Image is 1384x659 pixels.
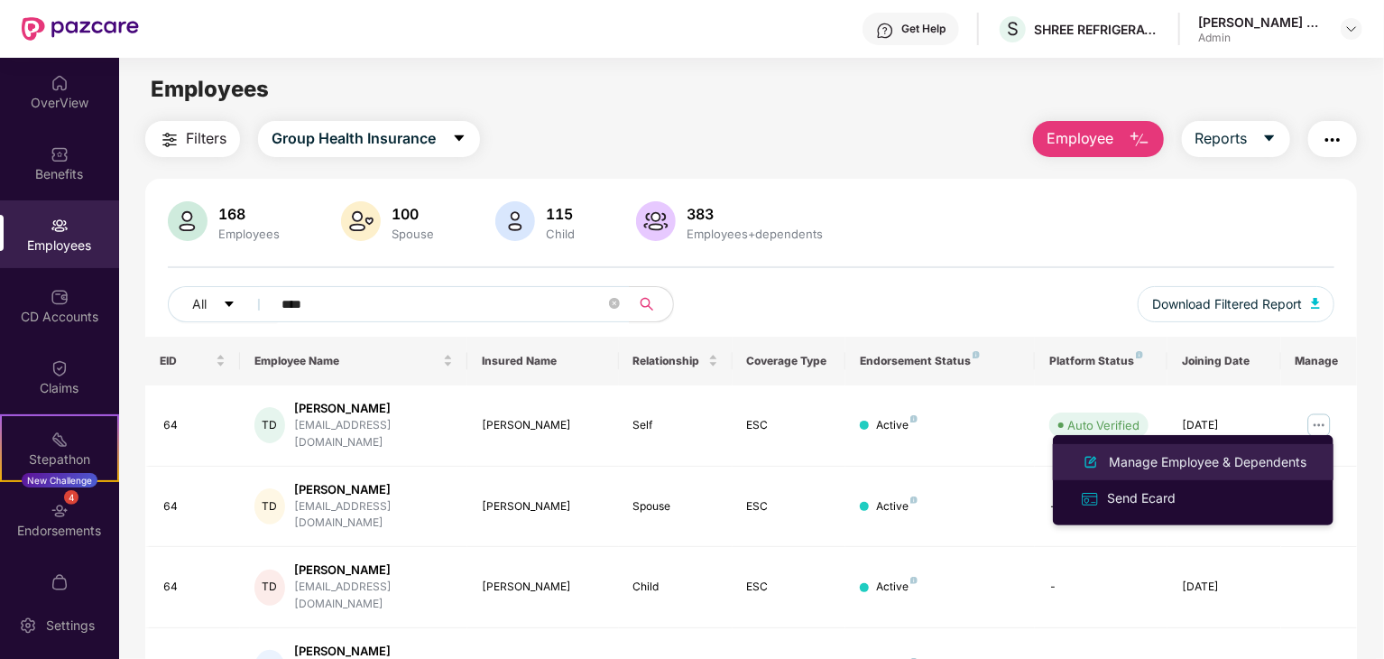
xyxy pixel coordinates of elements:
div: ESC [747,417,832,434]
div: TD [254,488,285,524]
td: - [1035,547,1167,628]
span: caret-down [1262,131,1277,147]
th: Coverage Type [733,337,846,385]
div: SHREE REFRIGERATIONS LIMITED [1034,21,1160,38]
span: Group Health Insurance [272,127,436,150]
img: svg+xml;base64,PHN2ZyB4bWxucz0iaHR0cDovL3d3dy53My5vcmcvMjAwMC9zdmciIHhtbG5zOnhsaW5rPSJodHRwOi8vd3... [168,201,208,241]
img: svg+xml;base64,PHN2ZyB4bWxucz0iaHR0cDovL3d3dy53My5vcmcvMjAwMC9zdmciIHdpZHRoPSI4IiBoZWlnaHQ9IjgiIH... [1136,351,1143,358]
th: Insured Name [467,337,619,385]
span: Employee Name [254,354,439,368]
div: 64 [163,579,226,596]
div: 100 [388,205,438,223]
span: EID [160,354,212,368]
div: Child [542,227,578,241]
span: Download Filtered Report [1152,294,1302,314]
button: Employee [1033,121,1164,157]
div: Settings [41,617,100,635]
span: All [192,294,207,314]
img: svg+xml;base64,PHN2ZyB4bWxucz0iaHR0cDovL3d3dy53My5vcmcvMjAwMC9zdmciIHdpZHRoPSIyNCIgaGVpZ2h0PSIyNC... [159,129,180,151]
img: svg+xml;base64,PHN2ZyB4bWxucz0iaHR0cDovL3d3dy53My5vcmcvMjAwMC9zdmciIHdpZHRoPSIyMSIgaGVpZ2h0PSIyMC... [51,431,69,449]
img: svg+xml;base64,PHN2ZyB4bWxucz0iaHR0cDovL3d3dy53My5vcmcvMjAwMC9zdmciIHhtbG5zOnhsaW5rPSJodHRwOi8vd3... [1129,129,1150,151]
img: New Pazcare Logo [22,17,139,41]
div: 64 [163,498,226,515]
span: Employees [151,76,269,102]
button: Reportscaret-down [1182,121,1290,157]
img: svg+xml;base64,PHN2ZyBpZD0iTXlfT3JkZXJzIiBkYXRhLW5hbWU9Ik15IE9yZGVycyIgeG1sbnM9Imh0dHA6Ly93d3cudz... [51,573,69,591]
th: EID [145,337,240,385]
img: svg+xml;base64,PHN2ZyBpZD0iRHJvcGRvd24tMzJ4MzIiIHhtbG5zPSJodHRwOi8vd3d3LnczLm9yZy8yMDAwL3N2ZyIgd2... [1344,22,1359,36]
span: caret-down [452,131,466,147]
div: 4 [64,490,78,505]
img: svg+xml;base64,PHN2ZyB4bWxucz0iaHR0cDovL3d3dy53My5vcmcvMjAwMC9zdmciIHdpZHRoPSIxNiIgaGVpZ2h0PSIxNi... [1080,489,1100,509]
button: Allcaret-down [168,286,278,322]
img: svg+xml;base64,PHN2ZyBpZD0iSG9tZSIgeG1sbnM9Imh0dHA6Ly93d3cudzMub3JnLzIwMDAvc3ZnIiB3aWR0aD0iMjAiIG... [51,74,69,92]
th: Employee Name [240,337,467,385]
div: [EMAIL_ADDRESS][DOMAIN_NAME] [294,498,453,533]
div: Auto Verified [1067,416,1139,434]
img: svg+xml;base64,PHN2ZyB4bWxucz0iaHR0cDovL3d3dy53My5vcmcvMjAwMC9zdmciIHdpZHRoPSI4IiBoZWlnaHQ9IjgiIH... [973,351,980,358]
div: [EMAIL_ADDRESS][DOMAIN_NAME] [294,417,453,451]
button: Filters [145,121,240,157]
img: svg+xml;base64,PHN2ZyB4bWxucz0iaHR0cDovL3d3dy53My5vcmcvMjAwMC9zdmciIHdpZHRoPSIyNCIgaGVpZ2h0PSIyNC... [1322,129,1343,151]
div: Stepathon [2,450,117,469]
button: search [629,286,674,322]
div: 168 [215,205,283,223]
img: svg+xml;base64,PHN2ZyB4bWxucz0iaHR0cDovL3d3dy53My5vcmcvMjAwMC9zdmciIHdpZHRoPSI4IiBoZWlnaHQ9IjgiIH... [910,577,918,584]
div: TD [254,407,285,443]
span: Reports [1195,127,1248,150]
div: Employees+dependents [683,227,826,241]
div: 115 [542,205,578,223]
span: close-circle [609,296,620,313]
td: - [1035,467,1167,548]
button: Download Filtered Report [1138,286,1334,322]
th: Joining Date [1167,337,1281,385]
span: caret-down [223,298,235,312]
div: Platform Status [1049,354,1153,368]
div: [PERSON_NAME] [294,481,453,498]
div: Active [876,579,918,596]
div: Self [633,417,718,434]
button: Group Health Insurancecaret-down [258,121,480,157]
div: [PERSON_NAME] Kale [1198,14,1324,31]
div: 383 [683,205,826,223]
div: Child [633,579,718,596]
img: svg+xml;base64,PHN2ZyBpZD0iRW5kb3JzZW1lbnRzIiB4bWxucz0iaHR0cDovL3d3dy53My5vcmcvMjAwMC9zdmciIHdpZH... [51,502,69,520]
th: Relationship [619,337,733,385]
div: [EMAIL_ADDRESS][DOMAIN_NAME] [294,579,453,613]
div: Get Help [901,22,946,36]
div: [PERSON_NAME] [482,417,604,434]
div: Spouse [633,498,718,515]
span: Employee [1047,127,1114,150]
div: Endorsement Status [860,354,1020,368]
div: Admin [1198,31,1324,45]
img: svg+xml;base64,PHN2ZyB4bWxucz0iaHR0cDovL3d3dy53My5vcmcvMjAwMC9zdmciIHhtbG5zOnhsaW5rPSJodHRwOi8vd3... [495,201,535,241]
div: Send Ecard [1103,488,1179,508]
img: svg+xml;base64,PHN2ZyB4bWxucz0iaHR0cDovL3d3dy53My5vcmcvMjAwMC9zdmciIHdpZHRoPSI4IiBoZWlnaHQ9IjgiIH... [910,497,918,504]
img: manageButton [1305,411,1333,440]
div: New Challenge [22,473,97,487]
span: Filters [186,127,226,150]
span: close-circle [609,298,620,309]
img: svg+xml;base64,PHN2ZyB4bWxucz0iaHR0cDovL3d3dy53My5vcmcvMjAwMC9zdmciIHhtbG5zOnhsaW5rPSJodHRwOi8vd3... [1311,298,1320,309]
div: Active [876,417,918,434]
img: svg+xml;base64,PHN2ZyB4bWxucz0iaHR0cDovL3d3dy53My5vcmcvMjAwMC9zdmciIHdpZHRoPSI4IiBoZWlnaHQ9IjgiIH... [910,415,918,422]
div: [PERSON_NAME] [482,579,604,596]
img: svg+xml;base64,PHN2ZyBpZD0iSGVscC0zMngzMiIgeG1sbnM9Imh0dHA6Ly93d3cudzMub3JnLzIwMDAvc3ZnIiB3aWR0aD... [876,22,894,40]
div: [DATE] [1182,579,1267,596]
img: svg+xml;base64,PHN2ZyBpZD0iRW1wbG95ZWVzIiB4bWxucz0iaHR0cDovL3d3dy53My5vcmcvMjAwMC9zdmciIHdpZHRoPS... [51,217,69,235]
div: Manage Employee & Dependents [1105,452,1310,472]
div: [PERSON_NAME] [482,498,604,515]
div: Active [876,498,918,515]
img: svg+xml;base64,PHN2ZyB4bWxucz0iaHR0cDovL3d3dy53My5vcmcvMjAwMC9zdmciIHhtbG5zOnhsaW5rPSJodHRwOi8vd3... [636,201,676,241]
th: Manage [1281,337,1357,385]
img: svg+xml;base64,PHN2ZyBpZD0iQmVuZWZpdHMiIHhtbG5zPSJodHRwOi8vd3d3LnczLm9yZy8yMDAwL3N2ZyIgd2lkdGg9Ij... [51,145,69,163]
div: ESC [747,579,832,596]
img: svg+xml;base64,PHN2ZyBpZD0iQ0RfQWNjb3VudHMiIGRhdGEtbmFtZT0iQ0QgQWNjb3VudHMiIHhtbG5zPSJodHRwOi8vd3... [51,288,69,306]
img: svg+xml;base64,PHN2ZyBpZD0iU2V0dGluZy0yMHgyMCIgeG1sbnM9Imh0dHA6Ly93d3cudzMub3JnLzIwMDAvc3ZnIiB3aW... [19,617,37,635]
img: svg+xml;base64,PHN2ZyB4bWxucz0iaHR0cDovL3d3dy53My5vcmcvMjAwMC9zdmciIHhtbG5zOnhsaW5rPSJodHRwOi8vd3... [1080,451,1102,473]
div: 64 [163,417,226,434]
img: svg+xml;base64,PHN2ZyBpZD0iQ2xhaW0iIHhtbG5zPSJodHRwOi8vd3d3LnczLm9yZy8yMDAwL3N2ZyIgd2lkdGg9IjIwIi... [51,359,69,377]
div: Spouse [388,227,438,241]
div: Employees [215,227,283,241]
img: svg+xml;base64,PHN2ZyB4bWxucz0iaHR0cDovL3d3dy53My5vcmcvMjAwMC9zdmciIHhtbG5zOnhsaW5rPSJodHRwOi8vd3... [341,201,381,241]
